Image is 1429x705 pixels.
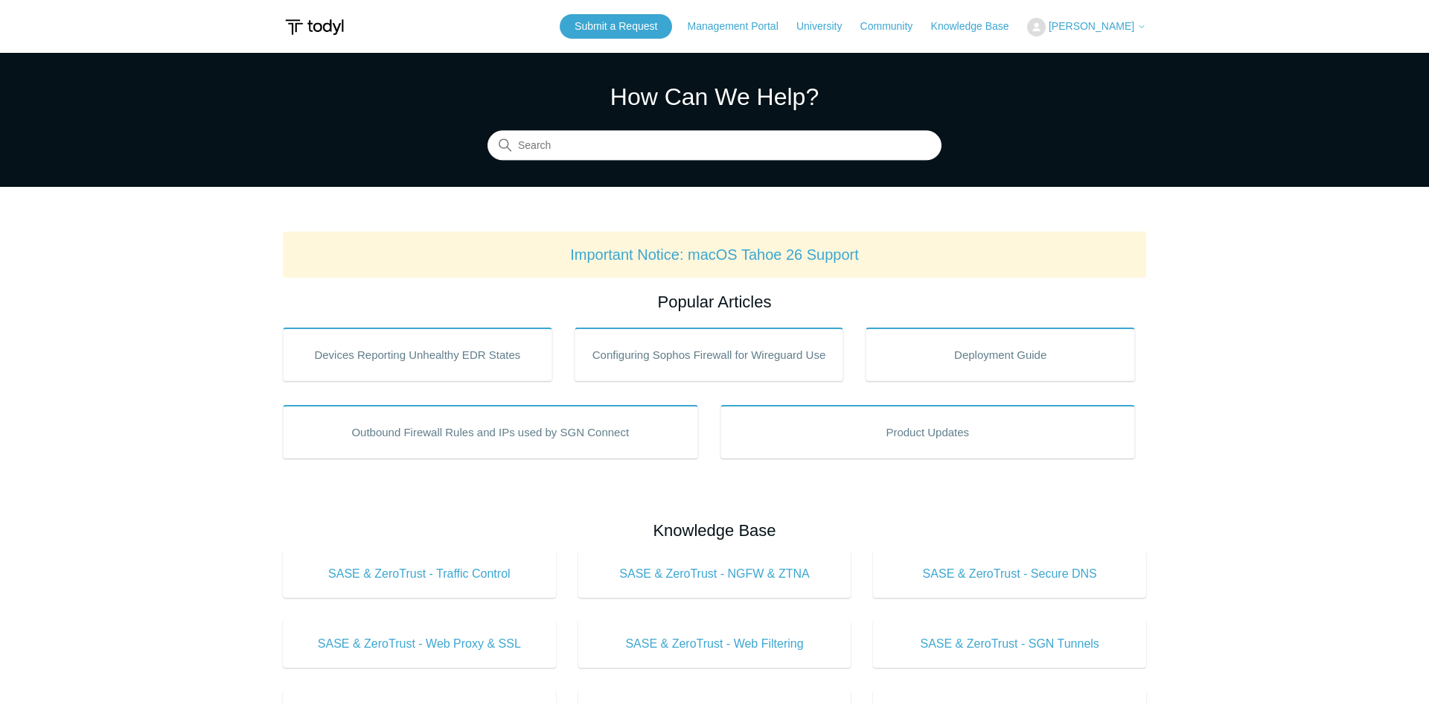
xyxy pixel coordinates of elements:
span: SASE & ZeroTrust - Secure DNS [895,565,1124,583]
a: SASE & ZeroTrust - Traffic Control [283,550,556,598]
a: Community [860,19,928,34]
a: SASE & ZeroTrust - Web Filtering [578,620,851,668]
span: [PERSON_NAME] [1049,20,1134,32]
span: SASE & ZeroTrust - Traffic Control [305,565,534,583]
a: Deployment Guide [866,328,1135,381]
span: SASE & ZeroTrust - NGFW & ZTNA [601,565,829,583]
a: SASE & ZeroTrust - Web Proxy & SSL [283,620,556,668]
img: Todyl Support Center Help Center home page [283,13,346,41]
a: Important Notice: macOS Tahoe 26 Support [570,246,859,263]
h2: Popular Articles [283,290,1146,314]
a: Product Updates [720,405,1136,459]
a: Management Portal [688,19,793,34]
a: SASE & ZeroTrust - Secure DNS [873,550,1146,598]
span: SASE & ZeroTrust - Web Filtering [601,635,829,653]
a: Devices Reporting Unhealthy EDR States [283,328,552,381]
a: SASE & ZeroTrust - SGN Tunnels [873,620,1146,668]
span: SASE & ZeroTrust - SGN Tunnels [895,635,1124,653]
a: SASE & ZeroTrust - NGFW & ZTNA [578,550,851,598]
a: Submit a Request [560,14,672,39]
a: Configuring Sophos Firewall for Wireguard Use [575,328,844,381]
h2: Knowledge Base [283,518,1146,543]
button: [PERSON_NAME] [1027,18,1146,36]
h1: How Can We Help? [487,79,942,115]
a: Outbound Firewall Rules and IPs used by SGN Connect [283,405,698,459]
input: Search [487,131,942,161]
span: SASE & ZeroTrust - Web Proxy & SSL [305,635,534,653]
a: Knowledge Base [931,19,1024,34]
a: University [796,19,857,34]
